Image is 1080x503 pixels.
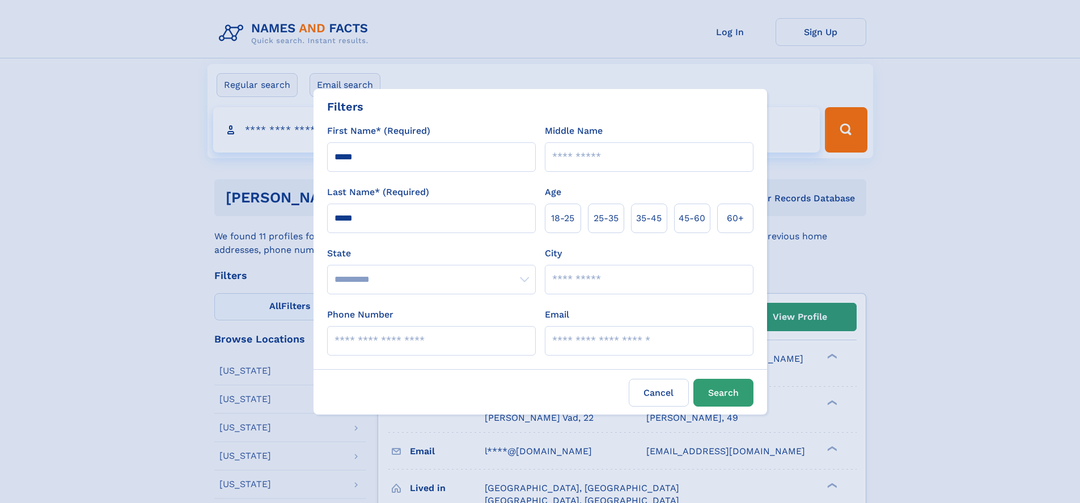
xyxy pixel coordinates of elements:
[727,212,744,225] span: 60+
[629,379,689,407] label: Cancel
[327,98,363,115] div: Filters
[693,379,753,407] button: Search
[327,124,430,138] label: First Name* (Required)
[545,124,603,138] label: Middle Name
[551,212,574,225] span: 18‑25
[594,212,619,225] span: 25‑35
[327,308,393,322] label: Phone Number
[327,185,429,199] label: Last Name* (Required)
[545,185,561,199] label: Age
[327,247,536,260] label: State
[545,308,569,322] label: Email
[679,212,705,225] span: 45‑60
[636,212,662,225] span: 35‑45
[545,247,562,260] label: City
